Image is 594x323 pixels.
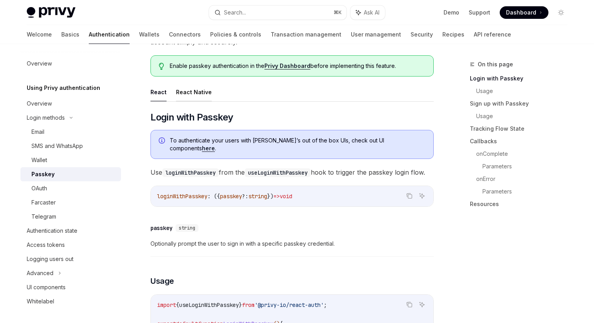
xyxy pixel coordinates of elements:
[159,63,164,70] svg: Tip
[162,168,219,177] code: loginWithPasskey
[442,25,464,44] a: Recipes
[350,5,385,20] button: Ask AI
[20,153,121,167] a: Wallet
[31,155,47,165] div: Wallet
[27,240,65,250] div: Access tokens
[157,301,176,308] span: import
[271,25,341,44] a: Transaction management
[264,62,310,69] a: Privy Dashboard
[324,301,327,308] span: ;
[169,25,201,44] a: Connectors
[27,7,75,18] img: light logo
[27,99,52,108] div: Overview
[150,224,172,232] div: passkey
[202,145,215,152] a: here
[159,137,167,145] svg: Info
[27,25,52,44] a: Welcome
[61,25,79,44] a: Basics
[207,193,220,200] span: : ({
[20,181,121,195] a: OAuth
[20,167,121,181] a: Passkey
[476,173,574,185] a: onError
[220,193,242,200] span: passkey
[31,170,55,179] div: Passkey
[20,238,121,252] a: Access tokens
[170,137,425,152] span: To authenticate your users with [PERSON_NAME]’s out of the box UIs, check out UI components .
[27,268,53,278] div: Advanced
[404,191,414,201] button: Copy the contents from the code block
[27,83,100,93] h5: Using Privy authentication
[157,193,207,200] span: loginWithPasskey
[500,6,548,19] a: Dashboard
[267,193,273,200] span: })
[334,9,342,16] span: ⌘ K
[176,301,179,308] span: {
[20,224,121,238] a: Authentication state
[478,60,513,69] span: On this page
[27,59,52,68] div: Overview
[31,198,56,207] div: Farcaster
[139,25,159,44] a: Wallets
[150,239,434,248] span: Optionally prompt the user to sign in with a specific passkey credential.
[210,25,261,44] a: Policies & controls
[476,85,574,97] a: Usage
[476,148,574,160] a: onComplete
[209,5,346,20] button: Search...⌘K
[411,25,433,44] a: Security
[27,254,73,264] div: Logging users out
[27,113,65,122] div: Login methods
[150,167,434,178] span: Use from the hook to trigger the passkey login flow.
[280,193,292,200] span: void
[351,25,401,44] a: User management
[179,301,239,308] span: useLoginWithPasskey
[417,299,427,310] button: Ask AI
[150,276,174,287] span: Usage
[506,9,536,16] span: Dashboard
[255,301,324,308] span: '@privy-io/react-auth'
[474,25,511,44] a: API reference
[470,122,574,135] a: Tracking Flow State
[555,6,567,19] button: Toggle dark mode
[404,299,414,310] button: Copy the contents from the code block
[27,297,54,306] div: Whitelabel
[476,110,574,122] a: Usage
[20,294,121,308] a: Whitelabel
[224,8,246,17] div: Search...
[170,62,425,70] span: Enable passkey authentication in the before implementing this feature.
[89,25,130,44] a: Authentication
[239,301,242,308] span: }
[242,193,248,200] span: ?:
[20,139,121,153] a: SMS and WhatsApp
[470,198,574,210] a: Resources
[482,185,574,198] a: Parameters
[31,184,47,193] div: OAuth
[470,72,574,85] a: Login with Passkey
[248,193,267,200] span: string
[20,195,121,210] a: Farcaster
[20,280,121,294] a: UI components
[470,135,574,148] a: Callbacks
[245,168,311,177] code: useLoginWithPasskey
[20,57,121,71] a: Overview
[31,212,56,221] div: Telegram
[364,9,379,16] span: Ask AI
[20,210,121,224] a: Telegram
[20,252,121,266] a: Logging users out
[444,9,459,16] a: Demo
[179,225,195,231] span: string
[31,141,83,151] div: SMS and WhatsApp
[469,9,490,16] a: Support
[242,301,255,308] span: from
[20,125,121,139] a: Email
[150,83,167,101] button: React
[20,97,121,111] a: Overview
[417,191,427,201] button: Ask AI
[27,226,77,235] div: Authentication state
[176,83,212,101] button: React Native
[482,160,574,173] a: Parameters
[470,97,574,110] a: Sign up with Passkey
[31,127,44,137] div: Email
[150,111,233,124] span: Login with Passkey
[273,193,280,200] span: =>
[27,283,66,292] div: UI components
